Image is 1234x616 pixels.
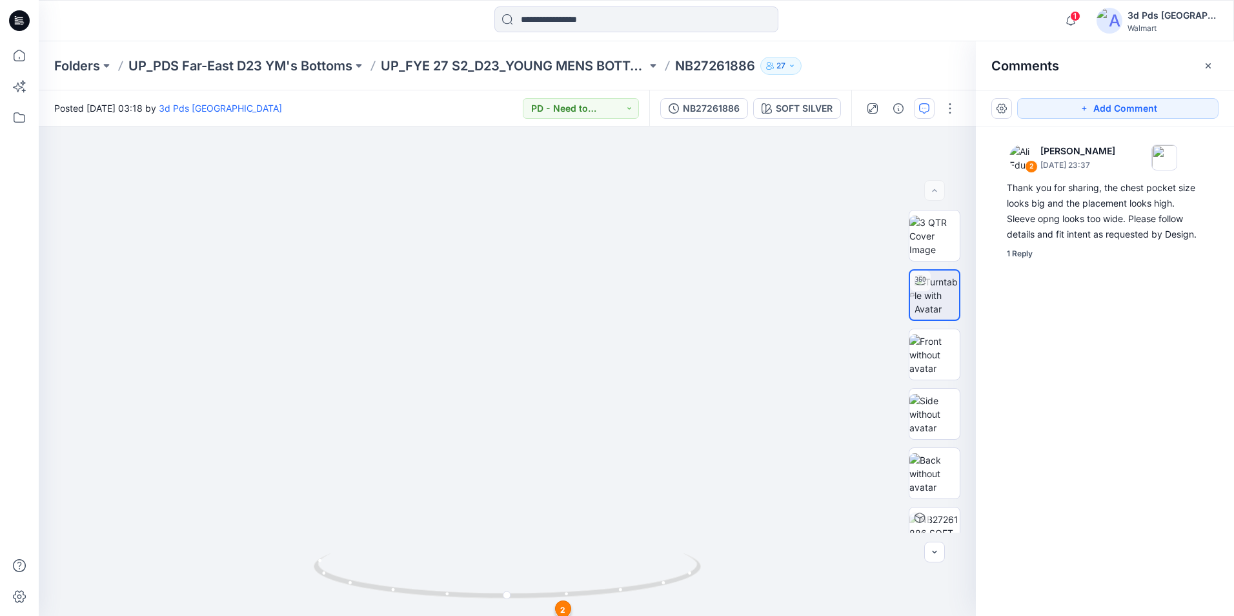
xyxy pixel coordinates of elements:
[760,57,802,75] button: 27
[776,101,833,116] div: SOFT SILVER
[1025,160,1038,173] div: 2
[1040,159,1115,172] p: [DATE] 23:37
[888,98,909,119] button: Details
[1009,145,1035,170] img: Ali Eduardo
[909,394,960,435] img: Side without avatar
[909,216,960,256] img: 3 QTR Cover Image
[381,57,647,75] a: UP_FYE 27 S2_D23_YOUNG MENS BOTTOMS PDS/[GEOGRAPHIC_DATA]
[660,98,748,119] button: NB27261886
[159,103,282,114] a: 3d Pds [GEOGRAPHIC_DATA]
[54,101,282,115] span: Posted [DATE] 03:18 by
[1097,8,1122,34] img: avatar
[1070,11,1080,21] span: 1
[128,57,352,75] a: UP_PDS Far-East D23 YM's Bottoms
[991,58,1059,74] h2: Comments
[1128,8,1218,23] div: 3d Pds [GEOGRAPHIC_DATA]
[909,453,960,494] img: Back without avatar
[675,57,755,75] p: NB27261886
[915,275,959,316] img: Turntable with Avatar
[1007,247,1033,260] div: 1 Reply
[909,334,960,375] img: Front without avatar
[753,98,841,119] button: SOFT SILVER
[54,57,100,75] a: Folders
[683,101,740,116] div: NB27261886
[909,513,960,553] img: NB27261886 SOFT SILVER
[1128,23,1218,33] div: Walmart
[1040,143,1115,159] p: [PERSON_NAME]
[1017,98,1219,119] button: Add Comment
[776,59,785,73] p: 27
[1007,180,1203,242] div: Thank you for sharing, the chest pocket size looks big and the placement looks high. Sleeve opng ...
